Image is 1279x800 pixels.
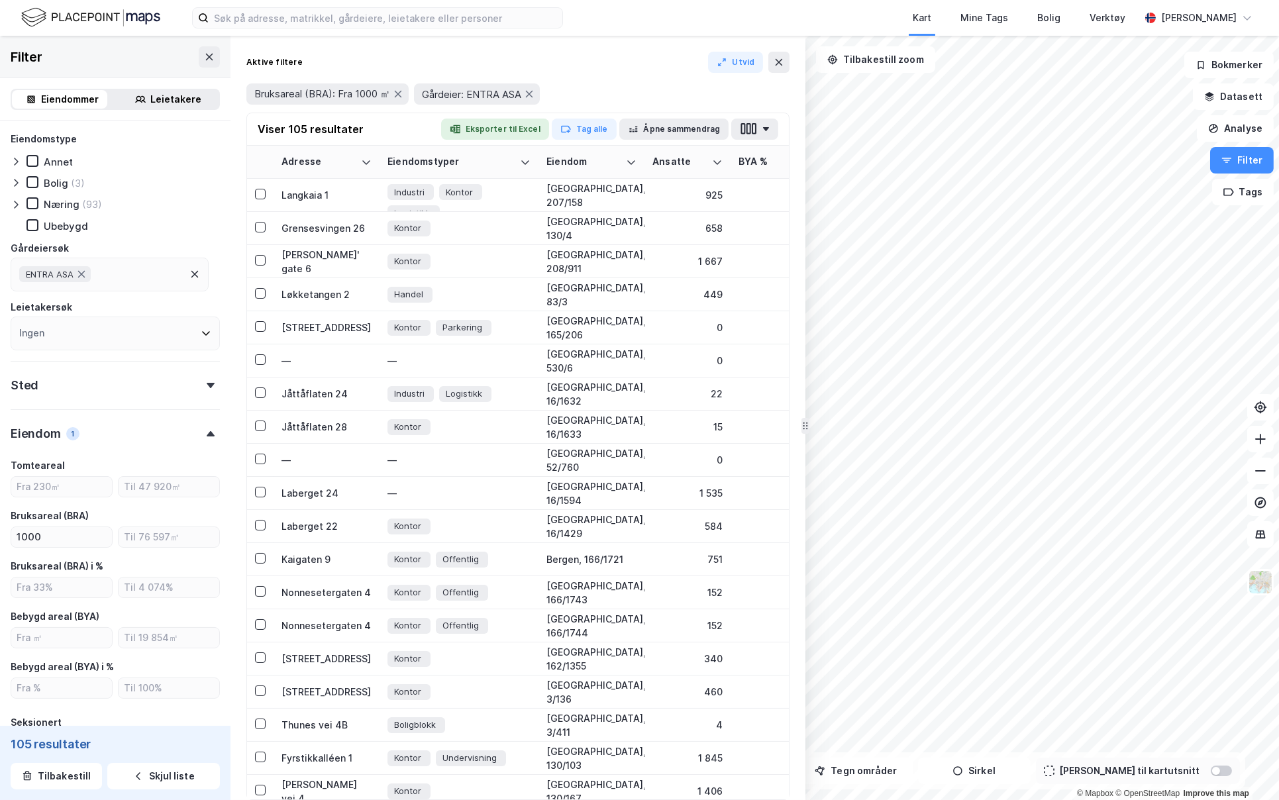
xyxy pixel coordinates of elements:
div: Eiendomstyper [387,156,515,168]
div: Løkketangen 2 [281,287,372,301]
div: 449 [652,287,723,301]
div: 2 % [739,652,829,666]
div: [GEOGRAPHIC_DATA], 208/911 [546,248,637,275]
div: [GEOGRAPHIC_DATA], 166/1743 [546,579,637,607]
input: Søk på adresse, matrikkel, gårdeiere, leietakere eller personer [209,8,562,28]
span: Kontor [394,552,421,566]
span: Kontor [394,221,421,235]
div: 1 845 [652,751,723,765]
div: 1 406 [652,784,723,798]
div: 78 % [739,321,829,334]
div: 0 [652,354,723,368]
div: Jåttåflaten 28 [281,420,372,434]
div: 100 % [739,585,829,599]
div: Adresse [281,156,356,168]
input: Fra 33% [11,577,112,597]
div: [GEOGRAPHIC_DATA], 16/1429 [546,513,637,540]
div: Bruksareal (BRA) [11,508,89,524]
span: Kontor [394,784,421,798]
a: Mapbox [1077,789,1113,798]
div: 1 667 [652,254,723,268]
div: 40 % [739,221,829,235]
input: Til 19 854㎡ [119,628,219,648]
input: Fra ㎡ [11,527,112,547]
span: Gårdeier: ENTRA ASA [422,88,521,101]
div: [GEOGRAPHIC_DATA], 207/158 [546,181,637,209]
div: Bolig [44,177,68,189]
div: 70 % [739,751,829,765]
div: [STREET_ADDRESS] [281,652,372,666]
span: Kontor [394,420,421,434]
div: [GEOGRAPHIC_DATA], 16/1632 [546,380,637,408]
span: Logistikk [446,387,482,401]
div: 78 % [739,287,829,301]
div: — [387,482,531,504]
div: [GEOGRAPHIC_DATA], 166/1744 [546,612,637,640]
div: — [387,350,531,372]
span: Undervisning [442,751,497,765]
div: 88 % [739,254,829,268]
div: [GEOGRAPHIC_DATA], 130/103 [546,744,637,772]
span: Bruksareal (BRA): Fra 1000 ㎡ [254,87,390,101]
div: 15 [652,420,723,434]
div: [GEOGRAPHIC_DATA], 16/1594 [546,479,637,507]
img: logo.f888ab2527a4732fd821a326f86c7f29.svg [21,6,160,29]
div: Bergen, 166/1721 [546,552,637,566]
div: 925 [652,188,723,202]
div: 34 % [739,718,829,732]
div: Sted [11,377,38,393]
div: Grensesvingen 26 [281,221,372,235]
button: Tilbakestill [11,763,102,789]
span: Kontor [394,652,421,666]
div: 1 535 [652,486,723,500]
div: — [739,354,829,368]
div: Annet [44,156,73,168]
div: 58 % [739,387,829,401]
div: Fyrstikkalléen 1 [281,751,372,765]
img: Z [1248,570,1273,595]
div: Nonnesetergaten 4 [281,585,372,599]
button: Datasett [1193,83,1274,110]
input: Fra ㎡ [11,628,112,648]
input: Til 100% [119,678,219,698]
div: Ansatte [652,156,707,168]
div: 152 [652,585,723,599]
div: Kart [913,10,931,26]
div: [STREET_ADDRESS] [281,685,372,699]
div: [GEOGRAPHIC_DATA], 530/6 [546,347,637,375]
div: — [281,354,372,368]
div: [PERSON_NAME]' gate 6 [281,248,372,275]
span: Kontor [446,185,473,199]
div: Ubebygd [44,220,88,232]
div: [GEOGRAPHIC_DATA], 16/1633 [546,413,637,441]
input: Til 4 074% [119,577,219,597]
span: Kontor [394,619,421,632]
div: Leietakersøk [11,299,72,315]
div: 83 % [739,519,829,533]
div: Bebygd areal (BYA) [11,609,99,625]
div: [GEOGRAPHIC_DATA], 3/136 [546,678,637,706]
button: Tag alle [552,119,617,140]
span: Handel [394,287,423,301]
div: Laberget 24 [281,486,372,500]
iframe: Chat Widget [1213,736,1279,800]
button: Analyse [1197,115,1274,142]
div: Nonnesetergaten 4 [281,619,372,632]
div: 51 % [739,685,829,699]
span: Parkering [442,321,482,334]
div: 340 [652,652,723,666]
div: [GEOGRAPHIC_DATA], 165/206 [546,314,637,342]
button: Eksporter til Excel [441,119,549,140]
span: Logistikk [394,207,431,221]
div: Bruksareal (BRA) i % [11,558,103,574]
div: 751 [652,552,723,566]
button: Tags [1212,179,1274,205]
div: Bolig [1037,10,1060,26]
div: [GEOGRAPHIC_DATA], 52/760 [546,446,637,474]
div: Viser 105 resultater [258,121,364,137]
div: 22 [652,387,723,401]
div: Leietakere [151,91,202,107]
span: Kontor [394,519,421,533]
div: [PERSON_NAME] til kartutsnitt [1060,763,1200,779]
button: Skjul liste [107,763,220,789]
